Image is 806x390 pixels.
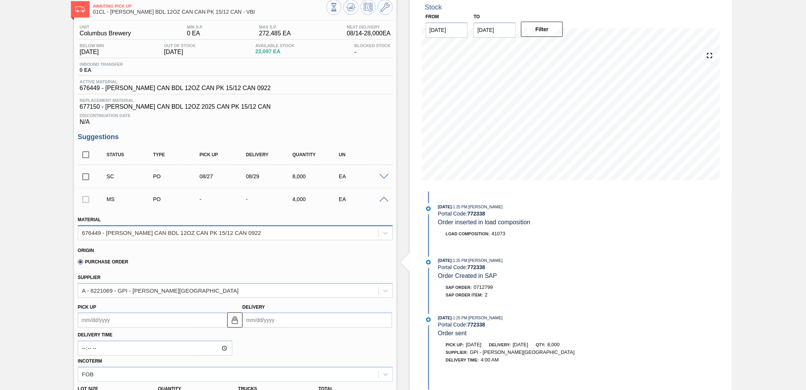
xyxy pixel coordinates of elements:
[80,67,123,73] span: 0 EA
[198,173,250,179] div: 08/27/2025
[468,211,485,217] strong: 772338
[242,304,265,310] label: Delivery
[426,206,431,211] img: atual
[82,287,239,294] div: A - 8221069 - GPI - [PERSON_NAME][GEOGRAPHIC_DATA]
[80,62,123,67] span: Inbound Transfer
[446,350,468,355] span: Supplier:
[489,342,511,347] span: Delivery:
[426,260,431,265] img: atual
[438,219,531,225] span: Order inserted in load composition
[198,152,250,157] div: Pick up
[438,322,618,328] div: Portal Code:
[244,196,296,202] div: -
[259,25,291,29] span: MAX S.P.
[438,315,452,320] span: [DATE]
[438,258,452,263] span: [DATE]
[151,152,203,157] div: Type
[78,217,101,222] label: Material
[548,342,560,347] span: 8,000
[485,292,488,298] span: 2
[446,342,464,347] span: Pick up:
[426,22,468,38] input: mm/dd/yyyy
[474,22,516,38] input: mm/dd/yyyy
[492,231,505,236] span: 41073
[78,110,393,125] div: N/A
[164,49,195,55] span: [DATE]
[80,113,391,118] span: Discontinuation Date
[198,196,250,202] div: -
[80,25,131,29] span: Unit
[187,30,203,37] span: 0 EA
[337,173,389,179] div: EA
[291,152,343,157] div: Quantity
[80,30,131,37] span: Columbus Brewery
[105,152,157,157] div: Status
[467,205,503,209] span: : [PERSON_NAME]
[452,258,468,263] span: - 1:25 PM
[438,211,618,217] div: Portal Code:
[78,330,232,341] label: Delivery Time
[255,49,294,54] span: 22,097 EA
[474,284,493,290] span: 0712799
[468,264,485,270] strong: 772338
[230,315,239,325] img: locked
[467,315,503,320] span: : [PERSON_NAME]
[446,358,479,362] span: Delivery Time :
[93,9,326,15] span: 01CL - CARR BDL 12OZ CAN CAN PK 15/12 CAN - VBI
[468,322,485,328] strong: 772338
[291,196,343,202] div: 4,000
[337,152,389,157] div: UN
[438,273,497,279] span: Order Created in SAP
[78,312,227,328] input: mm/dd/yyyy
[78,259,128,265] label: Purchase Order
[467,258,503,263] span: : [PERSON_NAME]
[82,371,94,377] div: FOB
[466,342,482,347] span: [DATE]
[78,304,96,310] label: Pick up
[452,316,468,320] span: - 1:25 PM
[80,103,391,110] span: 677150 - [PERSON_NAME] CAN BDL 12OZ 2025 CAN PK 15/12 CAN
[105,173,157,179] div: Suggestion Created
[513,342,528,347] span: [DATE]
[470,349,575,355] span: GPI - [PERSON_NAME][GEOGRAPHIC_DATA]
[82,230,261,236] div: 676449 - [PERSON_NAME] CAN BDL 12OZ CAN PK 15/12 CAN 0922
[187,25,203,29] span: MIN S.P.
[80,98,391,103] span: Replacement Material
[80,43,104,48] span: Below Min
[521,22,563,37] button: Filter
[353,43,393,55] div: -
[337,196,389,202] div: EA
[242,312,392,328] input: mm/dd/yyyy
[76,6,85,12] img: Ícone
[93,4,326,8] span: Awaiting Pick Up
[105,196,157,202] div: Manual Suggestion
[481,357,499,363] span: 4:00 AM
[151,196,203,202] div: Purchase order
[259,30,291,37] span: 272,485 EA
[80,79,271,84] span: Active Material
[438,330,467,336] span: Order sent
[446,285,472,290] span: SAP Order:
[426,317,431,322] img: atual
[354,43,391,48] span: Blocked Stock
[446,293,483,297] span: SAP Order Item:
[78,133,393,141] h3: Suggestions
[438,264,618,270] div: Portal Code:
[438,205,452,209] span: [DATE]
[474,14,480,19] label: to
[452,205,468,209] span: - 1:25 PM
[446,231,490,236] span: Load Composition :
[425,3,442,11] div: Stock
[78,248,94,253] label: Origin
[80,85,271,92] span: 676449 - [PERSON_NAME] CAN BDL 12OZ CAN PK 15/12 CAN 0922
[244,152,296,157] div: Delivery
[227,312,242,328] button: locked
[536,342,545,347] span: Qty:
[78,275,101,280] label: Supplier
[164,43,195,48] span: Out Of Stock
[347,25,391,29] span: Next Delivery
[426,14,439,19] label: From
[78,358,102,364] label: Incoterm
[291,173,343,179] div: 8,000
[255,43,294,48] span: Available Stock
